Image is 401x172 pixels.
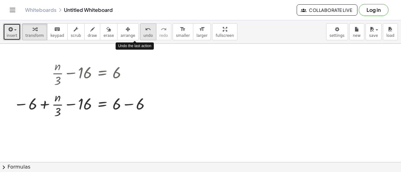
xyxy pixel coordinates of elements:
span: draw [88,33,97,38]
span: redo [159,33,168,38]
button: arrange [117,23,139,40]
span: smaller [176,33,190,38]
span: settings [330,33,345,38]
button: erase [100,23,117,40]
button: scrub [67,23,85,40]
button: new [349,23,364,40]
button: Collaborate Live [297,4,357,16]
span: undo [143,33,153,38]
span: transform [25,33,44,38]
button: transform [22,23,47,40]
span: load [386,33,394,38]
span: scrub [71,33,81,38]
i: redo [161,26,167,33]
button: settings [326,23,348,40]
a: Whiteboards [25,7,56,13]
i: format_size [180,26,186,33]
button: format_sizelarger [193,23,211,40]
i: format_size [199,26,205,33]
span: erase [103,33,114,38]
span: arrange [121,33,135,38]
span: new [353,33,361,38]
i: undo [145,26,151,33]
button: fullscreen [212,23,237,40]
button: save [366,23,382,40]
span: Collaborate Live [302,7,352,13]
span: larger [196,33,207,38]
button: format_sizesmaller [173,23,193,40]
button: Toggle navigation [8,5,18,15]
button: load [383,23,398,40]
button: draw [84,23,101,40]
span: fullscreen [216,33,234,38]
button: insert [3,23,21,40]
button: Log in [359,4,388,16]
button: keyboardkeypad [47,23,68,40]
div: Undo the last action [116,42,154,50]
button: undoundo [140,23,156,40]
button: redoredo [156,23,171,40]
span: keypad [50,33,64,38]
span: insert [7,33,17,38]
i: keyboard [54,26,60,33]
span: save [369,33,378,38]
